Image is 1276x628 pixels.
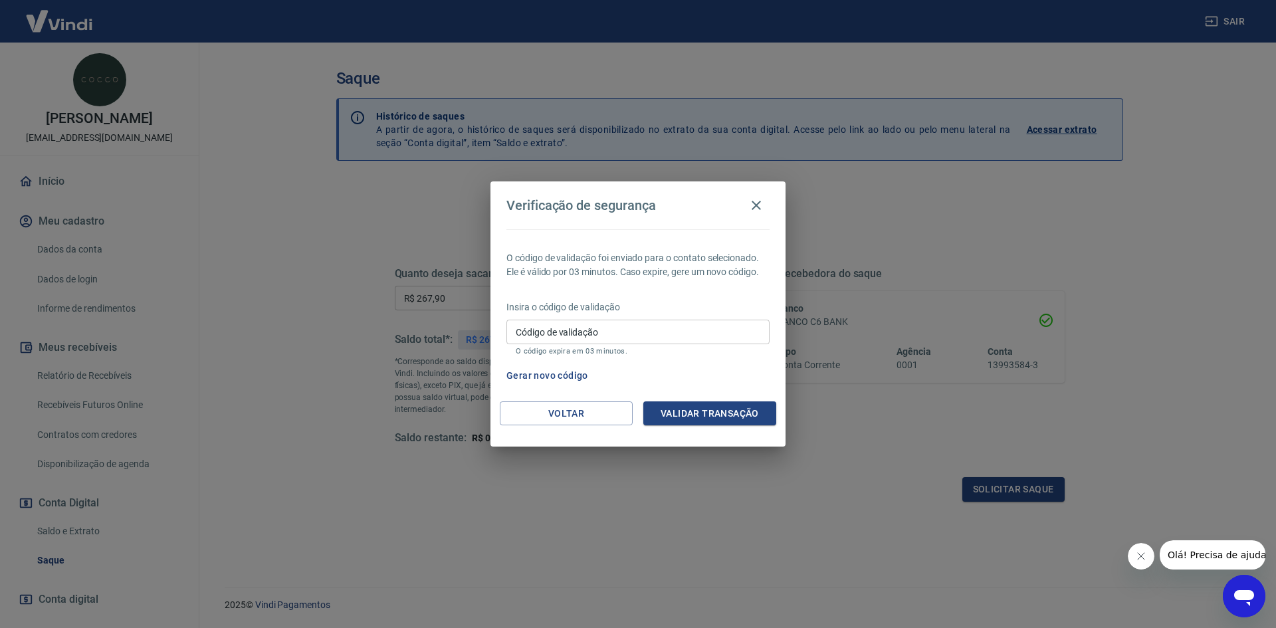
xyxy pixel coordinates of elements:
button: Validar transação [643,401,776,426]
button: Voltar [500,401,633,426]
p: Insira o código de validação [506,300,770,314]
p: O código expira em 03 minutos. [516,347,760,356]
p: O código de validação foi enviado para o contato selecionado. Ele é válido por 03 minutos. Caso e... [506,251,770,279]
iframe: Mensagem da empresa [1160,540,1265,570]
span: Olá! Precisa de ajuda? [8,9,112,20]
h4: Verificação de segurança [506,197,656,213]
iframe: Botão para abrir a janela de mensagens [1223,575,1265,617]
iframe: Fechar mensagem [1128,543,1154,570]
button: Gerar novo código [501,364,593,388]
